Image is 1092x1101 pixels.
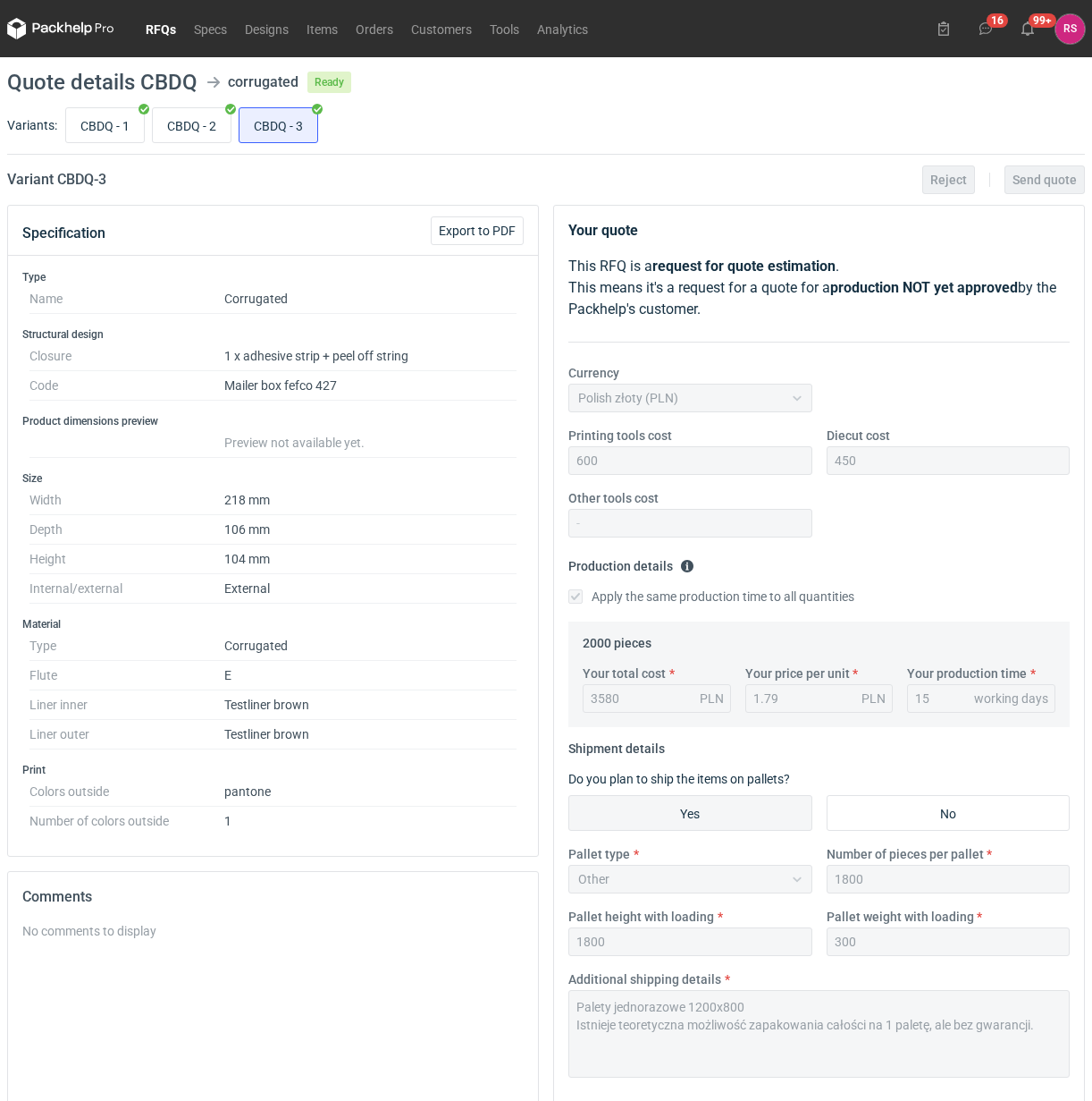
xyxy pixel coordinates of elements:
label: Variants: [7,116,57,134]
a: Items [298,18,347,39]
legend: Shipment details [568,734,665,756]
label: Printing tools cost [568,427,672,445]
label: Additional shipping details [568,970,721,988]
button: Export to PDF [431,216,524,245]
label: Apply the same production time to all quantities [568,588,854,606]
label: Currency [568,364,619,382]
strong: production NOT yet approved [830,279,1018,296]
h3: Size [22,471,524,486]
strong: Your quote [568,222,638,239]
label: CBDQ - 1 [65,107,145,143]
button: Specification [22,212,105,255]
dd: 1 [224,807,517,828]
label: Other tools cost [568,489,659,507]
dt: Code [29,371,224,401]
dt: Liner inner [29,690,224,720]
dd: Mailer box fefco 427 [224,371,517,401]
dd: Corrugated [224,631,517,661]
label: Diecut cost [827,427,890,445]
a: Analytics [528,18,597,39]
dt: Width [29,486,224,515]
span: Export to PDF [439,224,516,237]
dd: 1 x adhesive strip + peel off string [224,342,517,371]
dt: Internal/external [29,574,224,604]
span: Send quote [1012,174,1077,186]
textarea: Palety jednorazowe 1200x800 Istnieje teoretyczna możliwość zapakowania całości na 1 paletę, ale b... [568,990,1070,1078]
a: RFQs [137,18,185,39]
div: PLN [700,690,724,707]
h2: Variant CBDQ - 3 [7,169,106,191]
h1: Quote details CBDQ [7,72,197,93]
dd: Testliner brown [224,720,517,750]
dt: Depth [29,515,224,545]
label: CBDQ - 2 [152,107,231,143]
div: PLN [861,690,886,707]
a: Orders [347,18,402,39]
label: Pallet height with loading [568,908,714,926]
svg: Packhelp Pro [7,18,114,39]
h3: Print [22,763,524,777]
dt: Colors outside [29,777,224,807]
label: Your total cost [583,665,666,682]
dd: pantone [224,777,517,807]
dd: 218 mm [224,486,517,515]
legend: Production details [568,552,694,573]
dt: Closure [29,342,224,371]
button: Send quote [1004,165,1085,194]
dt: Name [29,284,224,314]
div: corrugated [228,72,298,93]
div: No comments to display [22,922,524,940]
dd: 104 mm [224,545,517,574]
button: Reject [922,165,975,194]
strong: request for quote estimation [652,258,836,275]
dd: External [224,574,517,604]
legend: 2000 pieces [583,629,651,650]
label: Pallet type [568,845,630,863]
span: Preview not available yet. [224,436,365,450]
dt: Flute [29,661,224,690]
label: CBDQ - 3 [239,107,318,143]
span: Reject [930,174,967,186]
a: Specs [185,18,236,39]
dd: 106 mm [224,515,517,545]
label: Number of pieces per pallet [827,845,984,863]
a: Customers [402,18,481,39]
h3: Type [22,270,524,284]
span: Ready [307,72,351,93]
a: Designs [236,18,298,39]
label: Your price per unit [745,665,850,682]
button: 99+ [1013,14,1042,43]
h2: Comments [22,886,524,908]
dt: Liner outer [29,720,224,750]
dd: E [224,661,517,690]
dt: Type [29,631,224,661]
div: working days [974,690,1048,707]
label: Your production time [907,665,1027,682]
button: RS [1055,14,1085,44]
dt: Number of colors outside [29,807,224,828]
h3: Structural design [22,327,524,342]
dd: Corrugated [224,284,517,314]
button: 16 [971,14,1000,43]
label: Pallet weight with loading [827,908,974,926]
p: This RFQ is a . This means it's a request for a quote for a by the Packhelp's customer. [568,256,1070,320]
h3: Material [22,617,524,631]
div: Rafał Stani [1055,14,1085,44]
dd: Testliner brown [224,690,517,720]
dt: Height [29,545,224,574]
label: Do you plan to ship the items on pallets? [568,772,790,786]
a: Tools [481,18,528,39]
h3: Product dimensions preview [22,414,524,428]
